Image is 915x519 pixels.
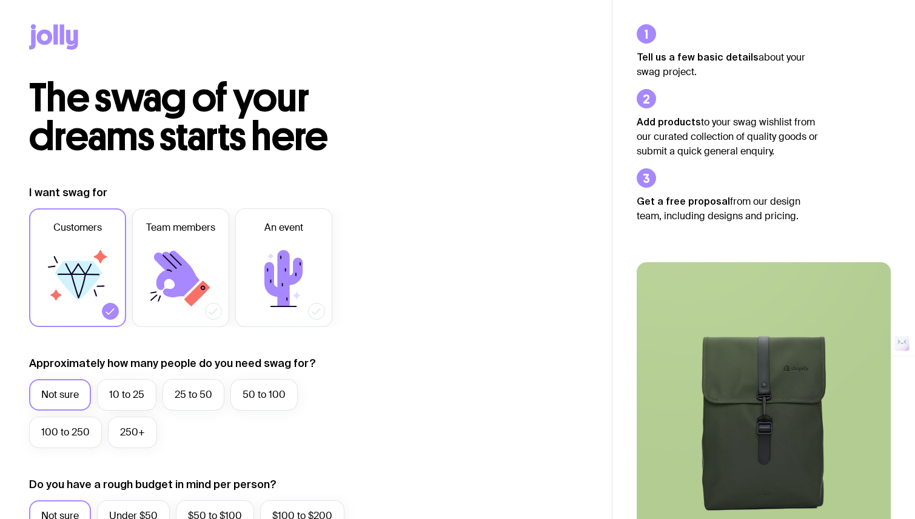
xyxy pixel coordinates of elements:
[637,114,819,159] p: to your swag wishlist from our curated collection of quality goods or submit a quick general enqu...
[637,51,759,62] strong: Tell us a few basic details
[29,477,277,492] label: Do you have a rough budget in mind per person?
[637,194,819,223] p: from our design team, including designs and pricing.
[637,196,730,207] strong: Get a free proposal
[29,185,107,200] label: I want swag for
[29,379,91,411] label: Not sure
[637,116,701,127] strong: Add products
[108,417,157,448] label: 250+
[97,379,156,411] label: 10 to 25
[146,220,215,235] span: Team members
[29,74,328,160] span: The swag of your dreams starts here
[29,356,316,371] label: Approximately how many people do you need swag for?
[264,220,303,235] span: An event
[637,50,819,79] p: about your swag project.
[230,379,298,411] label: 50 to 100
[53,220,102,235] span: Customers
[163,379,224,411] label: 25 to 50
[29,417,102,448] label: 100 to 250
